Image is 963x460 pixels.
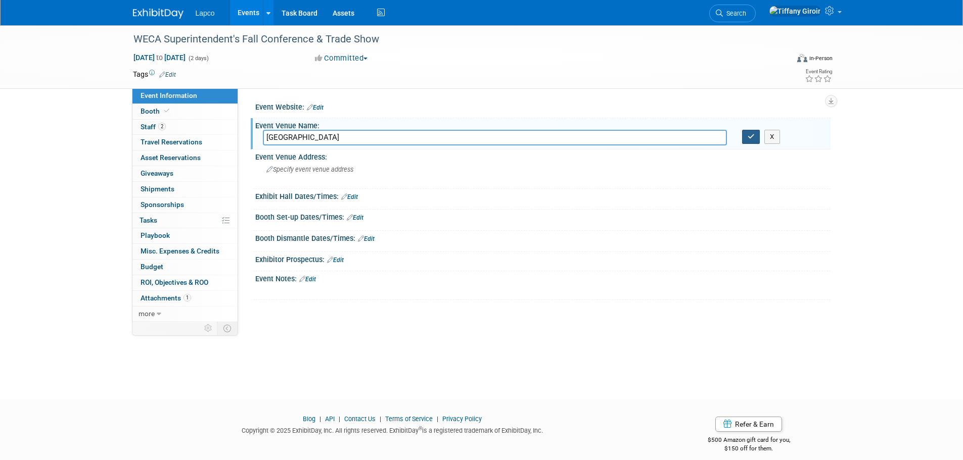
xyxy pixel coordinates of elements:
div: WECA Superintendent's Fall Conference & Trade Show [130,30,773,48]
span: Staff [141,123,166,131]
span: Tasks [140,216,157,224]
a: Giveaways [132,166,238,181]
div: Event Notes: [255,271,831,284]
div: Exhibitor Prospectus: [255,252,831,265]
span: | [317,415,324,423]
a: Privacy Policy [442,415,482,423]
span: | [377,415,384,423]
span: Misc. Expenses & Credits [141,247,219,255]
div: Event Venue Address: [255,149,831,162]
div: Event Format [729,53,833,68]
a: Budget [132,260,238,275]
span: to [155,54,164,62]
a: Edit [327,257,344,264]
a: Edit [341,193,358,200]
a: Playbook [132,228,238,243]
a: Edit [347,214,363,221]
i: Booth reservation complete [164,108,169,114]
sup: ® [419,426,422,431]
a: Misc. Expenses & Credits [132,244,238,259]
a: Blog [303,415,315,423]
span: Event Information [141,91,197,99]
span: more [139,310,155,318]
td: Personalize Event Tab Strip [200,322,217,335]
td: Tags [133,69,176,79]
a: Search [709,5,756,22]
a: Edit [358,235,375,242]
a: Contact Us [344,415,376,423]
span: Asset Reservations [141,154,201,162]
a: Travel Reservations [132,135,238,150]
div: Booth Set-up Dates/Times: [255,210,831,223]
span: Sponsorships [141,200,184,209]
span: 1 [184,294,191,301]
a: Edit [299,276,316,283]
span: Playbook [141,231,170,239]
div: Event Website: [255,99,831,113]
span: Attachments [141,294,191,302]
a: Sponsorships [132,197,238,213]
img: Format-Inperson.png [797,54,807,62]
span: ROI, Objectives & ROO [141,278,208,286]
a: Tasks [132,213,238,228]
div: Booth Dismantle Dates/Times: [255,231,831,244]
div: $150 off for them. [667,444,831,453]
span: 2 [158,123,166,130]
div: Copyright © 2025 ExhibitDay, Inc. All rights reserved. ExhibitDay is a registered trademark of Ex... [133,424,653,435]
a: Edit [307,104,324,111]
span: Shipments [141,185,174,193]
div: Exhibit Hall Dates/Times: [255,189,831,202]
span: Search [723,10,746,17]
div: Event Rating [805,69,832,74]
span: [DATE] [DATE] [133,53,186,62]
a: ROI, Objectives & ROO [132,275,238,290]
div: In-Person [809,55,833,62]
span: Lapco [196,9,215,17]
a: Attachments1 [132,291,238,306]
img: ExhibitDay [133,9,184,19]
span: Booth [141,107,171,115]
span: | [434,415,441,423]
span: (2 days) [188,55,209,62]
a: Staff2 [132,120,238,135]
span: Specify event venue address [266,166,353,173]
div: $500 Amazon gift card for you, [667,429,831,452]
a: API [325,415,335,423]
a: Shipments [132,182,238,197]
td: Toggle Event Tabs [217,322,238,335]
a: Asset Reservations [132,150,238,166]
span: Giveaways [141,169,173,177]
button: X [764,130,780,144]
a: Refer & Earn [715,417,782,432]
span: Travel Reservations [141,138,202,146]
a: Edit [159,71,176,78]
a: Event Information [132,88,238,104]
img: Tiffany Giroir [769,6,821,17]
a: Booth [132,104,238,119]
div: Event Venue Name: [255,118,831,131]
a: more [132,306,238,322]
span: | [336,415,343,423]
a: Terms of Service [385,415,433,423]
span: Budget [141,263,163,271]
button: Committed [311,53,372,64]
